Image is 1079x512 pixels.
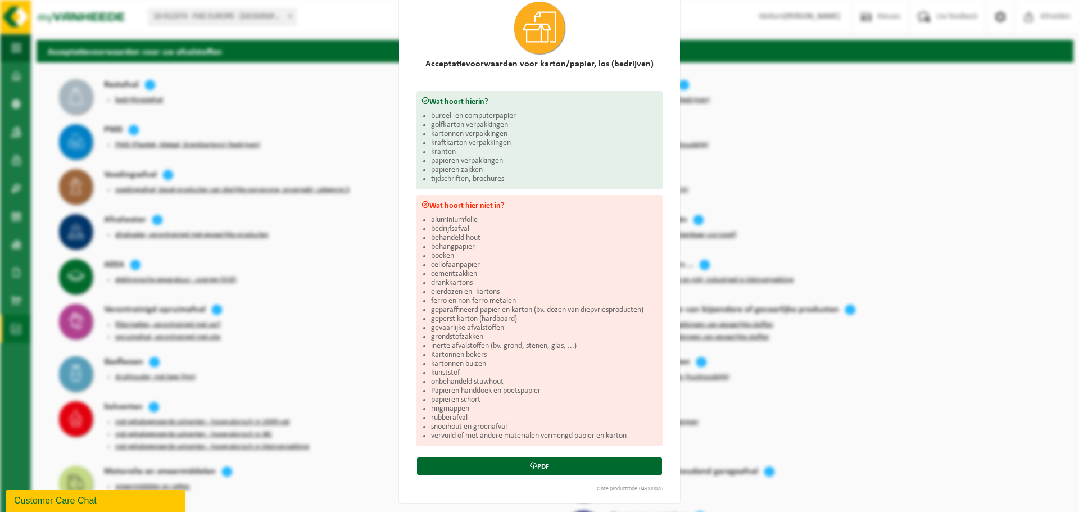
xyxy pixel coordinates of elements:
li: golfkarton verpakkingen [431,121,658,130]
h3: Wat hoort hierin? [421,97,658,106]
li: inerte afvalstoffen (bv. grond, stenen, glas, ...) [431,342,658,351]
li: ferro en non-ferro metalen [431,297,658,306]
li: gevaarlijke afvalstoffen [431,324,658,333]
li: kunststof [431,369,658,378]
li: rubberafval [431,414,658,423]
li: aluminiumfolie [431,216,658,225]
a: PDF [417,457,662,475]
li: geparaffineerd papier en karton (bv. dozen van diepvriesproducten) [431,306,658,315]
h3: Wat hoort hier niet in? [421,201,658,210]
li: kartonnen verpakkingen [431,130,658,139]
li: vervuild of met andere materialen vermengd papier en karton [431,432,658,441]
li: behangpapier [431,243,658,252]
li: Papieren handdoek en poetspapier [431,387,658,396]
li: eierdozen en -kartons [431,288,658,297]
li: snoeihout en groenafval [431,423,658,432]
li: bedrijfsafval [431,225,658,234]
li: Kartonnen bekers [431,351,658,360]
li: tijdschriften, brochures [431,175,658,184]
li: cellofaanpapier [431,261,658,270]
li: behandeld hout [431,234,658,243]
li: papieren verpakkingen [431,157,658,166]
iframe: chat widget [6,487,188,512]
li: geperst karton (hardboard) [431,315,658,324]
li: papieren schort [431,396,658,405]
li: kranten [431,148,658,157]
li: cementzakken [431,270,658,279]
li: bureel- en computerpapier [431,112,658,121]
li: boeken [431,252,658,261]
li: ringmappen [431,405,658,414]
li: kartonnen buizen [431,360,658,369]
h2: Acceptatievoorwaarden voor karton/papier, los (bedrijven) [416,60,663,69]
li: grondstofzakken [431,333,658,342]
li: onbehandeld stuwhout [431,378,658,387]
li: kraftkarton verpakkingen [431,139,658,148]
div: Onze productcode:04-000026 [410,486,669,492]
li: papieren zakken [431,166,658,175]
li: drankkartons [431,279,658,288]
